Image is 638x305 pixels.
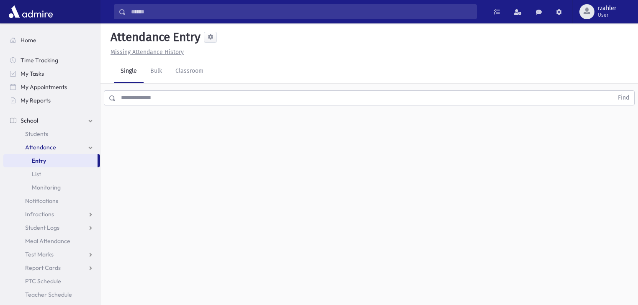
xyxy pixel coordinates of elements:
span: Entry [32,157,46,164]
span: Infractions [25,210,54,218]
span: My Tasks [21,70,44,77]
span: Time Tracking [21,56,58,64]
a: Missing Attendance History [107,49,184,56]
a: Student Logs [3,221,100,234]
a: Teacher Schedule [3,288,100,301]
a: Home [3,33,100,47]
a: Students [3,127,100,141]
a: Test Marks [3,248,100,261]
a: My Reports [3,94,100,107]
span: Test Marks [25,251,54,258]
input: Search [126,4,476,19]
a: My Tasks [3,67,100,80]
a: Attendance [3,141,100,154]
a: Entry [3,154,98,167]
a: PTC Schedule [3,274,100,288]
span: Home [21,36,36,44]
a: Time Tracking [3,54,100,67]
a: List [3,167,100,181]
a: Bulk [144,60,169,83]
a: Single [114,60,144,83]
a: Report Cards [3,261,100,274]
span: Student Logs [25,224,59,231]
span: PTC Schedule [25,277,61,285]
span: rzahler [598,5,616,12]
u: Missing Attendance History [111,49,184,56]
a: School [3,114,100,127]
span: User [598,12,616,18]
span: My Reports [21,97,51,104]
span: Students [25,130,48,138]
span: Meal Attendance [25,237,70,245]
a: Monitoring [3,181,100,194]
span: Teacher Schedule [25,291,72,298]
span: Notifications [25,197,58,205]
span: My Appointments [21,83,67,91]
span: Attendance [25,144,56,151]
a: Meal Attendance [3,234,100,248]
a: Infractions [3,208,100,221]
span: Monitoring [32,184,61,191]
span: List [32,170,41,178]
span: School [21,117,38,124]
a: My Appointments [3,80,100,94]
img: AdmirePro [7,3,55,20]
span: Report Cards [25,264,61,272]
button: Find [613,91,634,105]
a: Notifications [3,194,100,208]
a: Classroom [169,60,210,83]
h5: Attendance Entry [107,30,201,44]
